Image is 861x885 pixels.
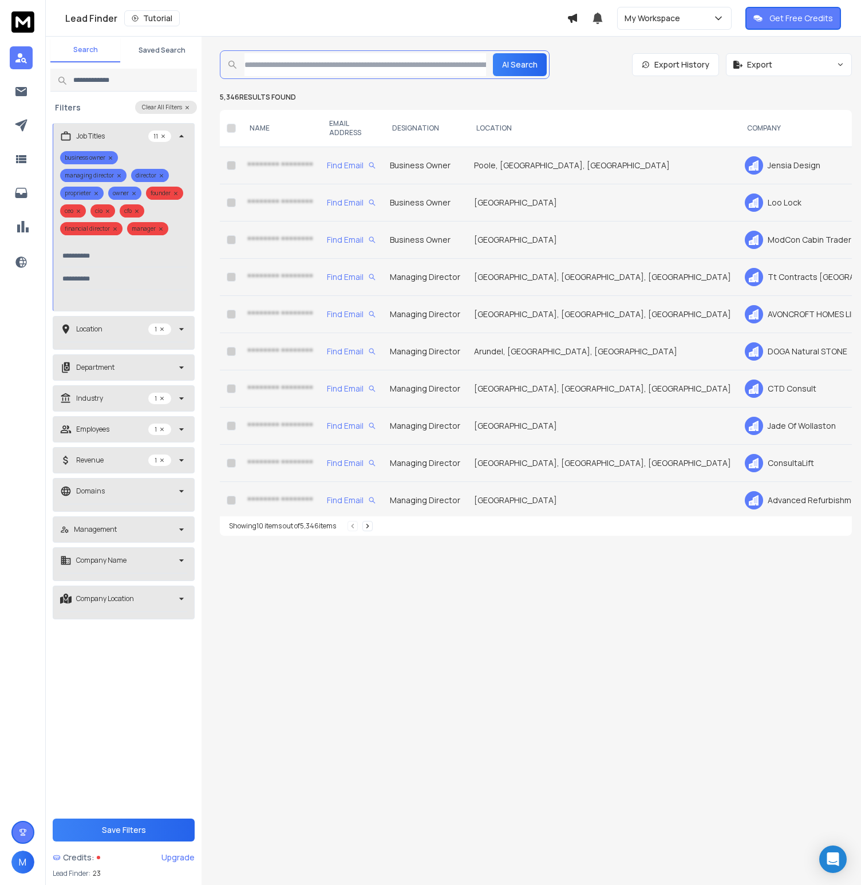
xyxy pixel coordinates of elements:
td: [GEOGRAPHIC_DATA] [467,408,738,445]
p: Management [74,525,117,534]
div: Find Email [327,457,376,469]
a: Credits:Upgrade [53,846,195,869]
th: NAME [240,110,320,147]
p: Job Titles [76,132,105,141]
p: business owner [60,151,118,164]
p: Department [76,363,114,372]
p: Location [76,325,102,334]
p: cio [90,204,115,218]
p: 11 [148,131,171,142]
button: M [11,851,34,874]
span: Credits: [63,852,94,863]
div: Find Email [327,309,376,320]
td: Managing Director [383,408,467,445]
button: Saved Search [127,39,197,62]
div: Upgrade [161,852,195,863]
p: ceo [60,204,86,218]
p: 1 [148,455,171,466]
span: Export [747,59,772,70]
h3: Filters [50,102,85,113]
p: Industry [76,394,103,403]
td: Managing Director [383,445,467,482]
div: Find Email [327,346,376,357]
td: [GEOGRAPHIC_DATA], [GEOGRAPHIC_DATA], [GEOGRAPHIC_DATA] [467,445,738,482]
td: [GEOGRAPHIC_DATA] [467,184,738,222]
div: Open Intercom Messenger [819,846,847,873]
td: Managing Director [383,482,467,519]
p: Company Name [76,556,127,565]
button: Save Filters [53,819,195,841]
button: Search [50,38,120,62]
div: Find Email [327,495,376,506]
p: cfo [120,204,144,218]
p: Employees [76,425,109,434]
p: director [131,169,169,182]
p: Company Location [76,594,134,603]
td: [GEOGRAPHIC_DATA] [467,222,738,259]
a: Export History [632,53,719,76]
button: Get Free Credits [745,7,841,30]
td: Arundel, [GEOGRAPHIC_DATA], [GEOGRAPHIC_DATA] [467,333,738,370]
td: Managing Director [383,296,467,333]
p: Lead Finder: [53,869,90,878]
p: 1 [148,323,171,335]
p: Get Free Credits [769,13,833,24]
th: EMAIL ADDRESS [320,110,383,147]
button: Tutorial [124,10,180,26]
p: Revenue [76,456,104,465]
td: [GEOGRAPHIC_DATA] [467,482,738,519]
td: Managing Director [383,259,467,296]
th: LOCATION [467,110,738,147]
p: proprieter [60,187,104,200]
div: Find Email [327,160,376,171]
td: Poole, [GEOGRAPHIC_DATA], [GEOGRAPHIC_DATA] [467,147,738,184]
p: manager [127,222,168,235]
p: founder [146,187,183,200]
td: Managing Director [383,370,467,408]
td: Business Owner [383,147,467,184]
div: Lead Finder [65,10,567,26]
p: Domains [76,487,105,496]
div: Find Email [327,383,376,394]
td: [GEOGRAPHIC_DATA], [GEOGRAPHIC_DATA], [GEOGRAPHIC_DATA] [467,296,738,333]
td: Business Owner [383,184,467,222]
div: Showing 10 items out of 5,346 items [229,521,336,531]
p: 1 [148,424,171,435]
p: My Workspace [625,13,685,24]
p: owner [108,187,141,200]
div: Find Email [327,420,376,432]
div: Find Email [327,197,376,208]
div: Find Email [327,271,376,283]
th: DESIGNATION [383,110,467,147]
p: 1 [148,393,171,404]
td: [GEOGRAPHIC_DATA], [GEOGRAPHIC_DATA], [GEOGRAPHIC_DATA] [467,370,738,408]
button: Clear All Filters [135,101,197,114]
p: financial director [60,222,123,235]
td: Managing Director [383,333,467,370]
div: Find Email [327,234,376,246]
button: AI Search [493,53,547,76]
td: Business Owner [383,222,467,259]
span: 23 [93,869,101,878]
p: 5,346 results found [220,93,852,102]
p: managing director [60,169,127,182]
td: [GEOGRAPHIC_DATA], [GEOGRAPHIC_DATA], [GEOGRAPHIC_DATA] [467,259,738,296]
